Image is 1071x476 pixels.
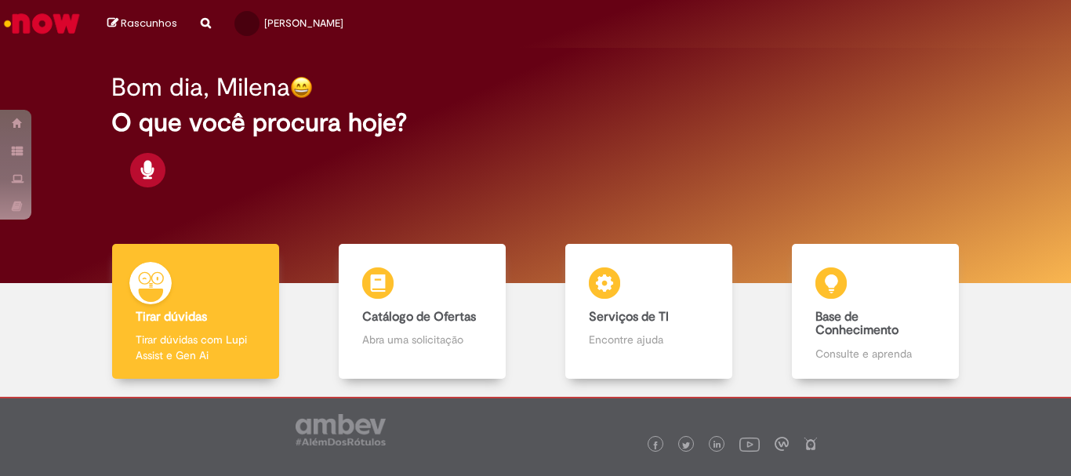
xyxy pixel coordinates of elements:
p: Encontre ajuda [589,332,708,347]
img: logo_footer_youtube.png [739,434,760,454]
b: Tirar dúvidas [136,309,207,325]
b: Serviços de TI [589,309,669,325]
img: logo_footer_workplace.png [775,437,789,451]
h2: Bom dia, Milena [111,74,290,101]
b: Catálogo de Ofertas [362,309,476,325]
p: Abra uma solicitação [362,332,481,347]
img: logo_footer_naosei.png [804,437,818,451]
a: Base de Conhecimento Consulte e aprenda [762,244,989,380]
img: happy-face.png [290,76,313,99]
p: Tirar dúvidas com Lupi Assist e Gen Ai [136,332,255,363]
img: logo_footer_twitter.png [682,441,690,449]
p: Consulte e aprenda [815,346,935,362]
b: Base de Conhecimento [815,309,899,339]
a: Rascunhos [107,16,177,31]
img: logo_footer_linkedin.png [713,441,721,450]
span: Rascunhos [121,16,177,31]
a: Catálogo de Ofertas Abra uma solicitação [309,244,535,380]
img: logo_footer_facebook.png [652,441,659,449]
span: [PERSON_NAME] [264,16,343,30]
img: logo_footer_ambev_rotulo_gray.png [296,414,386,445]
a: Tirar dúvidas Tirar dúvidas com Lupi Assist e Gen Ai [82,244,309,380]
img: ServiceNow [2,8,82,39]
h2: O que você procura hoje? [111,109,960,136]
a: Serviços de TI Encontre ajuda [535,244,762,380]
